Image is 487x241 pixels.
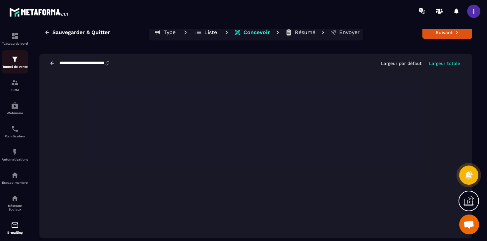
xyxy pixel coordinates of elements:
[2,73,28,97] a: formationformationCRM
[422,26,472,39] button: Suivant
[191,26,221,39] button: Liste
[2,216,28,239] a: emailemailE-mailing
[2,27,28,50] a: formationformationTableau de bord
[329,26,362,39] button: Envoyer
[2,88,28,92] p: CRM
[11,221,19,229] img: email
[295,29,315,36] p: Résumé
[232,26,272,39] button: Concevoir
[2,189,28,216] a: social-networksocial-networkRéseaux Sociaux
[2,42,28,45] p: Tableau de bord
[9,6,69,18] img: logo
[2,50,28,73] a: formationformationTunnel de vente
[11,78,19,86] img: formation
[2,158,28,161] p: Automatisations
[459,215,479,234] a: Ouvrir le chat
[150,26,180,39] button: Type
[2,143,28,166] a: automationsautomationsAutomatisations
[2,204,28,211] p: Réseaux Sociaux
[429,61,460,66] p: Largeur totale
[243,29,270,36] p: Concevoir
[2,111,28,115] p: Webinaire
[11,194,19,202] img: social-network
[2,120,28,143] a: schedulerschedulerPlanificateur
[427,61,462,66] button: Largeur totale
[164,29,176,36] p: Type
[11,55,19,63] img: formation
[2,181,28,184] p: Espace membre
[2,166,28,189] a: automationsautomationsEspace membre
[11,171,19,179] img: automations
[11,102,19,110] img: automations
[2,134,28,138] p: Planificateur
[39,26,115,38] button: Sauvegarder & Quitter
[11,148,19,156] img: automations
[2,65,28,69] p: Tunnel de vente
[381,61,422,66] p: Largeur par défaut
[339,29,360,36] p: Envoyer
[11,125,19,133] img: scheduler
[283,26,317,39] button: Résumé
[204,29,217,36] p: Liste
[52,29,110,36] span: Sauvegarder & Quitter
[2,231,28,234] p: E-mailing
[379,61,424,66] button: Largeur par défaut
[2,97,28,120] a: automationsautomationsWebinaire
[11,32,19,40] img: formation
